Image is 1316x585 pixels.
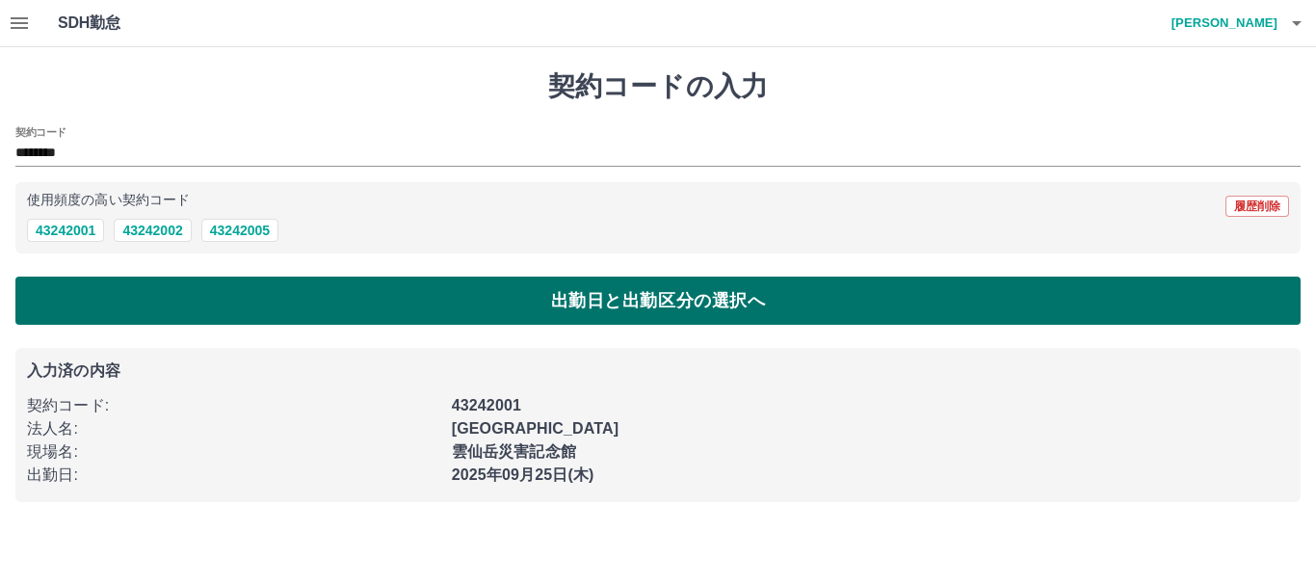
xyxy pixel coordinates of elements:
[27,194,190,207] p: 使用頻度の高い契約コード
[27,394,440,417] p: 契約コード :
[27,464,440,487] p: 出勤日 :
[1225,196,1289,217] button: 履歴削除
[27,219,104,242] button: 43242001
[15,70,1301,103] h1: 契約コードの入力
[452,443,576,460] b: 雲仙岳災害記念館
[452,397,521,413] b: 43242001
[15,277,1301,325] button: 出勤日と出勤区分の選択へ
[452,466,594,483] b: 2025年09月25日(木)
[27,363,1289,379] p: 入力済の内容
[27,417,440,440] p: 法人名 :
[114,219,191,242] button: 43242002
[15,124,66,140] h2: 契約コード
[201,219,278,242] button: 43242005
[452,420,619,437] b: [GEOGRAPHIC_DATA]
[27,440,440,464] p: 現場名 :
